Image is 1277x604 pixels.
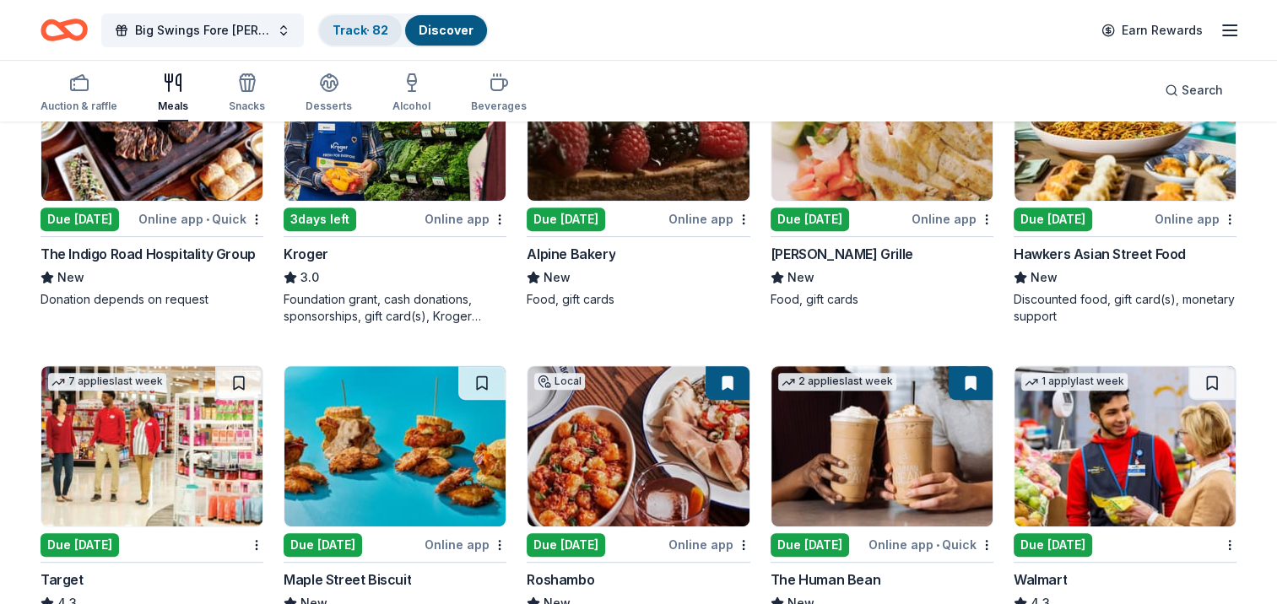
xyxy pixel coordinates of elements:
[771,569,880,590] div: The Human Bean
[1021,373,1128,391] div: 1 apply last week
[471,66,527,121] button: Beverages
[229,100,265,113] div: Snacks
[392,100,430,113] div: Alcohol
[135,20,270,40] span: Big Swings Fore [PERSON_NAME]
[101,13,304,47] button: Big Swings Fore [PERSON_NAME]
[771,291,993,308] div: Food, gift cards
[284,291,506,325] div: Foundation grant, cash donations, sponsorships, gift card(s), Kroger products
[868,534,993,555] div: Online app Quick
[527,208,605,231] div: Due [DATE]
[544,267,571,288] span: New
[668,534,750,555] div: Online app
[1014,569,1067,590] div: Walmart
[1015,366,1236,526] img: Image for Walmart
[138,208,263,229] div: Online app Quick
[284,569,411,590] div: Maple Street Biscuit
[778,373,896,391] div: 2 applies last week
[527,40,749,308] a: Image for Alpine BakeryLocalDue [DATE]Online appAlpine BakeryNewFood, gift cards
[1031,267,1058,288] span: New
[284,533,362,557] div: Due [DATE]
[41,10,88,50] a: Home
[1014,40,1236,325] a: Image for Hawkers Asian Street Food2 applieslast weekDue [DATE]Online appHawkers Asian Street Foo...
[419,23,473,37] a: Discover
[668,208,750,229] div: Online app
[284,208,356,231] div: 3 days left
[527,291,749,308] div: Food, gift cards
[41,66,117,121] button: Auction & raffle
[41,208,119,231] div: Due [DATE]
[771,244,913,264] div: [PERSON_NAME] Grille
[527,244,615,264] div: Alpine Bakery
[1014,533,1092,557] div: Due [DATE]
[771,40,993,308] a: Image for Hudson GrilleLocalDue [DATE]Online app[PERSON_NAME] GrilleNewFood, gift cards
[229,66,265,121] button: Snacks
[158,66,188,121] button: Meals
[158,100,188,113] div: Meals
[1014,244,1186,264] div: Hawkers Asian Street Food
[1014,208,1092,231] div: Due [DATE]
[771,366,993,526] img: Image for The Human Bean
[392,66,430,121] button: Alcohol
[306,66,352,121] button: Desserts
[1182,80,1223,100] span: Search
[1014,291,1236,325] div: Discounted food, gift card(s), monetary support
[41,533,119,557] div: Due [DATE]
[284,40,506,325] a: Image for Kroger3days leftOnline appKroger3.0Foundation grant, cash donations, sponsorships, gift...
[425,208,506,229] div: Online app
[333,23,388,37] a: Track· 82
[787,267,814,288] span: New
[1155,208,1236,229] div: Online app
[41,244,256,264] div: The Indigo Road Hospitality Group
[534,373,585,390] div: Local
[41,40,263,308] a: Image for The Indigo Road Hospitality GroupDue [DATE]Online app•QuickThe Indigo Road Hospitality ...
[41,291,263,308] div: Donation depends on request
[936,538,939,552] span: •
[284,366,506,526] img: Image for Maple Street Biscuit
[912,208,993,229] div: Online app
[471,100,527,113] div: Beverages
[527,569,594,590] div: Roshambo
[527,533,605,557] div: Due [DATE]
[771,208,849,231] div: Due [DATE]
[317,13,489,47] button: Track· 82Discover
[41,100,117,113] div: Auction & raffle
[1151,73,1236,107] button: Search
[1091,15,1213,46] a: Earn Rewards
[41,569,84,590] div: Target
[284,244,328,264] div: Kroger
[528,366,749,526] img: Image for Roshambo
[48,373,166,391] div: 7 applies last week
[425,534,506,555] div: Online app
[57,267,84,288] span: New
[300,267,319,288] span: 3.0
[306,100,352,113] div: Desserts
[771,533,849,557] div: Due [DATE]
[206,213,209,226] span: •
[41,366,262,526] img: Image for Target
